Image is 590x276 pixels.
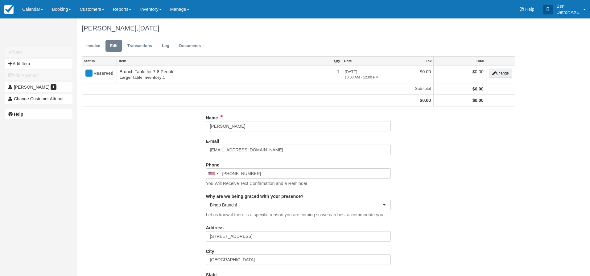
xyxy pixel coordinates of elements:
span: Change Customer Attribution [14,96,69,101]
h1: [PERSON_NAME], [82,25,515,32]
div: United States: +1 [206,169,220,178]
p: Detroit AXE [557,9,580,15]
span: Bingo Brunch! [210,202,383,208]
em: Sub-total [85,86,431,92]
span: Help [525,7,534,12]
a: [PERSON_NAME] 1 [5,82,72,92]
a: Qty [310,57,342,65]
em: 10:00 AM - 12:00 PM [345,75,379,80]
a: Total [434,57,486,65]
a: Documents [175,40,206,52]
span: [PERSON_NAME] [14,85,49,90]
a: Log [157,40,174,52]
td: $0.00 [381,66,434,83]
b: Help [14,112,23,117]
div: Reserved [85,69,109,78]
p: You Will Receive Text Confirmation and a Reminder [206,180,307,187]
span: [DATE] [138,24,159,32]
button: Bingo Brunch! [206,200,391,210]
span: 1 [51,84,56,90]
a: Help [5,109,72,119]
b: Save [13,50,23,54]
button: Add Payment [5,70,72,80]
td: Brunch Table for 7-8 People [117,66,310,83]
label: City [206,246,214,255]
em: 1 [119,75,307,81]
i: Help [520,7,524,11]
label: Phone [206,160,219,168]
a: Invoice [82,40,105,52]
a: Item [117,57,310,65]
strong: $0.00 [420,98,431,103]
a: Transactions [123,40,157,52]
strong: $0.00 [472,98,484,103]
p: Let us know if there is a specific reason you are coming so we can best accommodate you [206,212,383,218]
a: Tax [381,57,433,65]
a: Date [342,57,381,65]
label: Address [206,222,224,231]
div: B [543,5,553,14]
label: E-mail [206,136,219,145]
p: Ben [557,3,580,9]
td: 1 [310,66,342,83]
button: Add Item [5,59,72,69]
button: Change Customer Attribution [5,94,72,104]
img: checkfront-main-nav-mini-logo.png [4,5,14,14]
span: [DATE] [345,70,379,80]
strong: Larger table inventory [119,75,163,80]
button: Change [489,69,512,78]
label: Name [206,113,218,121]
a: Edit [105,40,122,52]
button: Save [5,47,72,57]
td: $0.00 [434,66,486,83]
strong: $0.00 [472,86,484,91]
a: Status [82,57,117,65]
label: Why are we being graced with your presence? [206,191,303,200]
